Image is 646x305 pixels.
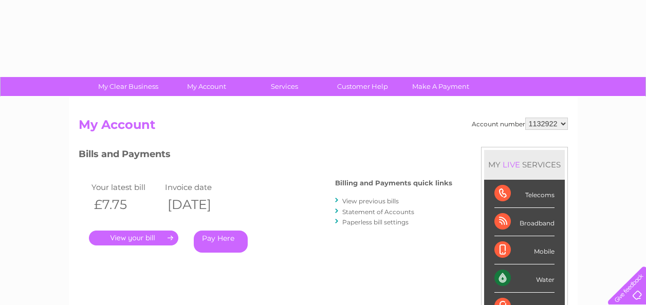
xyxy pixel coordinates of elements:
div: Mobile [494,236,555,264]
a: Make A Payment [398,77,483,96]
a: Services [242,77,327,96]
div: Telecoms [494,180,555,208]
th: [DATE] [162,194,236,215]
div: MY SERVICES [484,150,565,179]
h2: My Account [79,118,568,137]
div: Account number [472,118,568,130]
a: Customer Help [320,77,405,96]
div: LIVE [501,160,522,169]
a: Pay Here [194,231,248,253]
h3: Bills and Payments [79,147,452,165]
a: Paperless bill settings [342,218,409,226]
a: My Clear Business [86,77,171,96]
td: Invoice date [162,180,236,194]
a: Statement of Accounts [342,208,414,216]
div: Water [494,264,555,293]
a: View previous bills [342,197,399,205]
div: Broadband [494,208,555,236]
a: My Account [164,77,249,96]
h4: Billing and Payments quick links [335,179,452,187]
td: Your latest bill [89,180,163,194]
th: £7.75 [89,194,163,215]
a: . [89,231,178,245]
